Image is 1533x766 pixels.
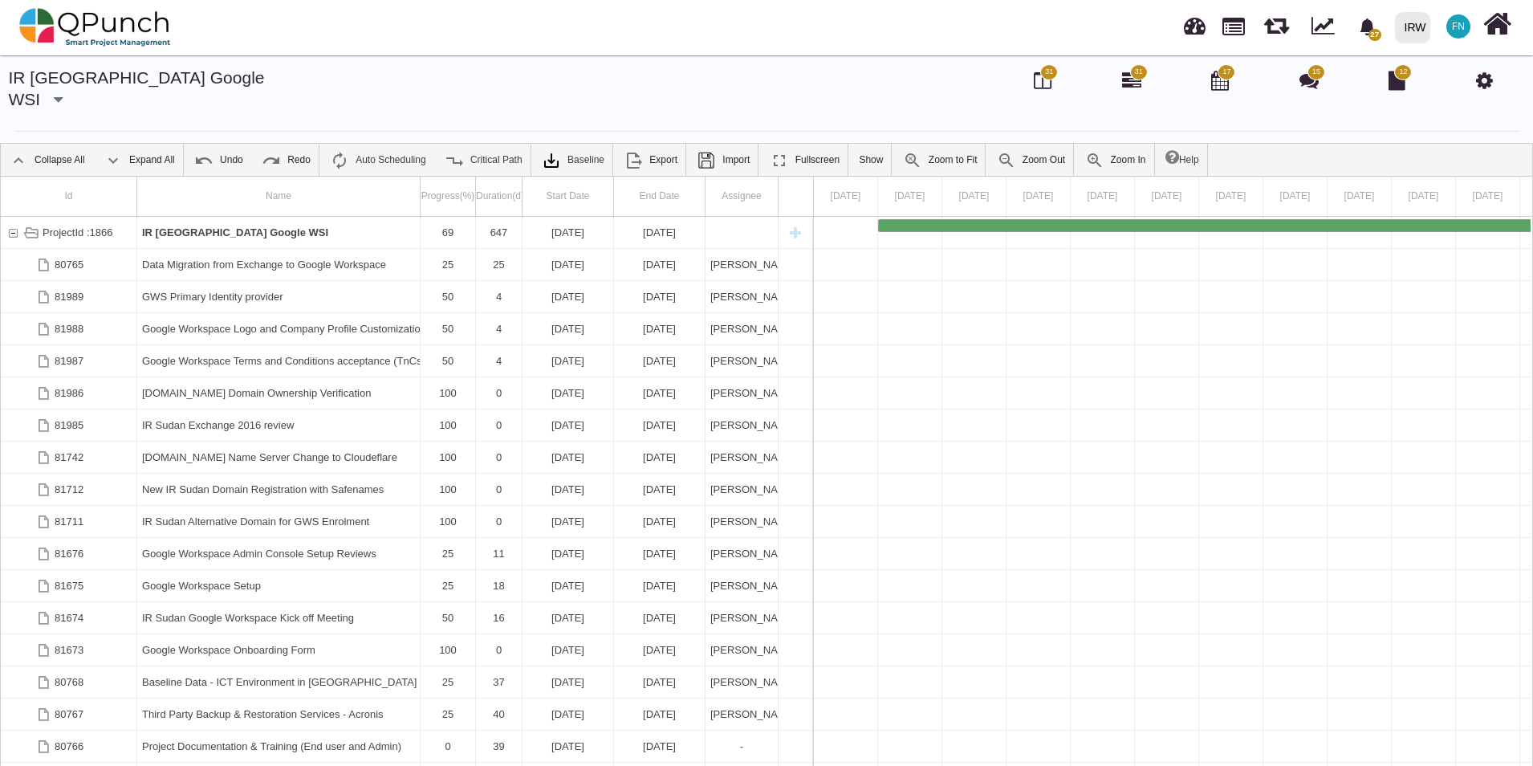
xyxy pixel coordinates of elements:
[476,666,523,698] div: 37
[710,474,773,505] div: [PERSON_NAME],[PERSON_NAME],[PERSON_NAME],[PERSON_NAME],
[706,249,779,280] div: Francis Ndichu
[710,409,773,441] div: [PERSON_NAME],[PERSON_NAME],
[710,249,773,280] div: [PERSON_NAME]
[895,144,986,176] a: Zoom to Fit
[1,313,137,344] div: 81988
[142,506,415,537] div: IR Sudan Alternative Domain for GWS Enrolment
[1,377,137,409] div: 81986
[481,377,517,409] div: 0
[425,377,470,409] div: 100
[523,217,614,248] div: 20-02-2024
[481,474,517,505] div: 0
[142,281,415,312] div: GWS Primary Identity provider
[1,699,137,730] div: 80767
[614,634,706,666] div: 04-08-2025
[1135,67,1143,78] span: 31
[137,506,421,537] div: IR Sudan Alternative Domain for GWS Enrolment
[614,474,706,505] div: 10-08-2025
[55,281,83,312] div: 81989
[534,144,612,176] a: Baseline
[142,538,415,569] div: Google Workspace Admin Console Setup Reviews
[1122,71,1141,90] i: Gantt
[104,151,123,170] img: ic_expand_all_24.71e1805.png
[142,377,415,409] div: [DOMAIN_NAME] Domain Ownership Verification
[1446,14,1470,39] span: Francis Ndichu
[1135,177,1199,216] div: 24 Feb 2024
[523,377,614,409] div: 18-08-2025
[523,666,614,698] div: 14-07-2025
[619,409,700,441] div: [DATE]
[1,217,137,248] div: ProjectId :1866
[523,474,614,505] div: 10-08-2025
[55,313,83,344] div: 81988
[1,634,813,666] div: Task: Google Workspace Onboarding Form Start date: 04-08-2025 End date: 04-08-2025
[1389,71,1405,90] i: Document Library
[1122,77,1141,90] a: 31
[706,281,779,312] div: Qasim Munir
[1,570,137,601] div: 81675
[425,602,470,634] div: 50
[1071,177,1135,216] div: 23 Feb 2024
[689,144,758,176] a: Import
[476,177,523,216] div: Duration(d)
[1405,14,1426,42] div: IRW
[614,377,706,409] div: 18-08-2025
[137,634,421,666] div: Google Workspace Onboarding Form
[476,217,523,248] div: 647
[614,538,706,569] div: 21-08-2025
[706,699,779,730] div: Francis Ndichu
[142,345,415,377] div: Google Workspace Terms and Conditions acceptance (TnCs) in the Admin Console
[1077,144,1154,176] a: Zoom In
[614,570,706,601] div: 21-08-2025
[619,570,700,601] div: [DATE]
[142,226,328,238] b: IR [GEOGRAPHIC_DATA] Google WSI
[476,731,523,762] div: 39
[142,474,415,505] div: New IR Sudan Domain Registration with Safenames
[706,442,779,473] div: Francis Ndichu
[942,177,1006,216] div: 21 Feb 2024
[523,699,614,730] div: 18-08-2025
[527,442,608,473] div: [DATE]
[43,217,112,248] div: ProjectId :1866
[421,570,476,601] div: 25
[476,409,523,441] div: 0
[1,442,813,474] div: Task: IRSudan.org Name Server Change to Cloudeflare Start date: 11-08-2025 End date: 11-08-2025
[476,634,523,666] div: 0
[1,249,813,281] div: Task: Data Migration from Exchange to Google Workspace Start date: 28-07-2025 End date: 21-08-2025
[706,538,779,569] div: Francis Ndichu
[706,602,779,634] div: Aamar Qayum,Francis Ndichu,Mohammed Zabhier,
[476,602,523,634] div: 16
[254,144,319,176] a: Redo
[706,666,779,698] div: Francis Ndichu
[710,602,773,634] div: [PERSON_NAME],[PERSON_NAME],[PERSON_NAME],
[1157,144,1207,176] a: Help
[1045,67,1053,78] span: 31
[1,506,137,537] div: 81711
[421,634,476,666] div: 100
[55,506,83,537] div: 81711
[903,151,922,170] img: ic_zoom_to_fit_24.130db0b.png
[706,634,779,666] div: Aamar Qayum,Francis Ndichu,
[137,249,421,280] div: Data Migration from Exchange to Google Workspace
[421,377,476,409] div: 100
[137,538,421,569] div: Google Workspace Admin Console Setup Reviews
[710,345,773,377] div: [PERSON_NAME]
[481,506,517,537] div: 0
[481,409,517,441] div: 0
[1222,67,1230,78] span: 17
[527,345,608,377] div: [DATE]
[137,177,421,216] div: Name
[814,177,878,216] div: 19 Feb 2024
[137,345,421,377] div: Google Workspace Terms and Conditions acceptance (TnCs) in the Admin Console
[527,602,608,634] div: [DATE]
[1,144,93,176] a: Collapse All
[1,602,137,634] div: 81674
[421,281,476,312] div: 50
[55,634,83,666] div: 81673
[96,144,183,176] a: Expand All
[55,442,83,473] div: 81742
[523,281,614,312] div: 18-08-2025
[142,570,415,601] div: Google Workspace Setup
[142,313,415,344] div: Google Workspace Logo and Company Profile Customization
[421,731,476,762] div: 0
